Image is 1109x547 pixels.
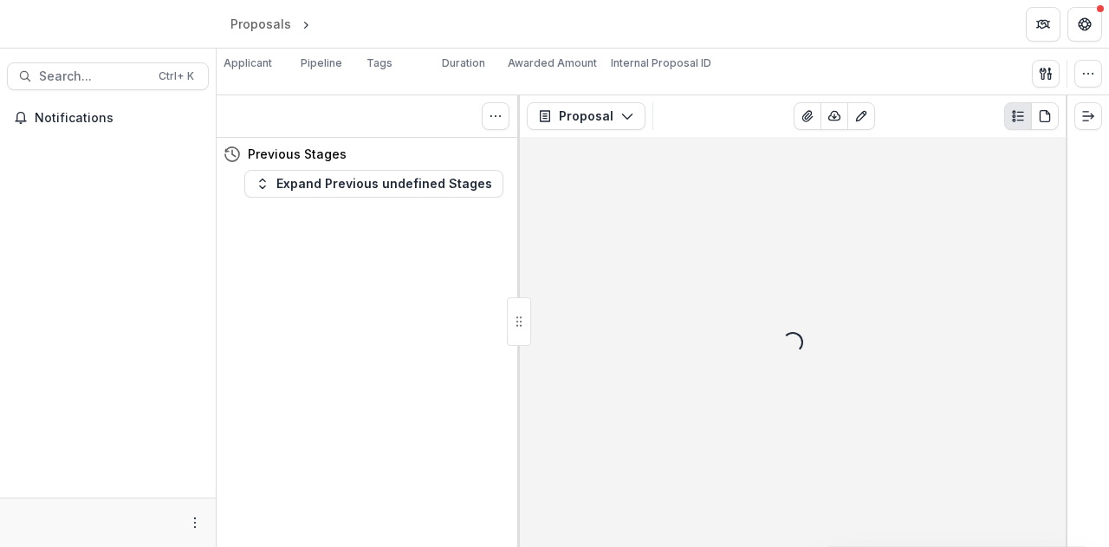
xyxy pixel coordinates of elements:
span: Notifications [35,111,202,126]
button: Expand right [1074,102,1102,130]
button: Search... [7,62,209,90]
nav: breadcrumb [224,11,387,36]
button: View Attached Files [794,102,821,130]
span: Search... [39,69,148,84]
button: Toggle View Cancelled Tasks [482,102,509,130]
a: Proposals [224,11,298,36]
p: Applicant [224,55,272,71]
button: Proposal [527,102,645,130]
p: Pipeline [301,55,342,71]
button: PDF view [1031,102,1059,130]
button: Plaintext view [1004,102,1032,130]
p: Tags [366,55,392,71]
button: Edit as form [847,102,875,130]
p: Internal Proposal ID [611,55,711,71]
button: Partners [1026,7,1060,42]
button: More [185,512,205,533]
button: Expand Previous undefined Stages [244,170,503,198]
p: Awarded Amount [508,55,597,71]
button: Notifications [7,104,209,132]
button: Get Help [1067,7,1102,42]
div: Proposals [230,15,291,33]
h4: Previous Stages [248,145,347,163]
p: Duration [442,55,485,71]
div: Ctrl + K [155,67,198,86]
